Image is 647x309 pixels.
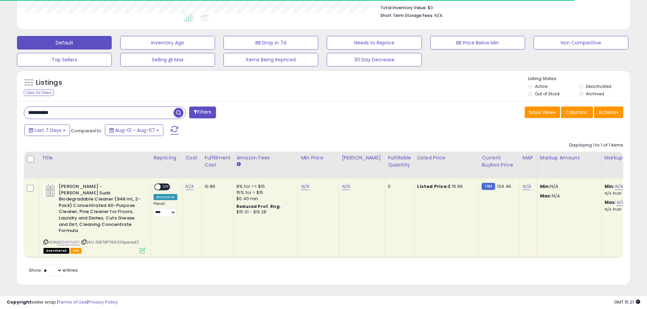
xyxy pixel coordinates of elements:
button: Aug-01 - Aug-07 [105,124,163,136]
div: 0 [388,184,409,190]
div: 15% for > $15 [236,190,293,196]
a: N/A [185,183,194,190]
span: All listings that are unavailable for purchase on Amazon for any reason other than out-of-stock [43,248,69,254]
button: Filters [189,107,216,118]
button: Selling @ Max [120,53,215,66]
strong: Max: [540,193,552,199]
div: ASIN: [43,184,145,253]
label: Deactivated [586,83,611,89]
a: N/A [615,183,623,190]
a: N/A [342,183,350,190]
strong: Copyright [7,299,32,305]
label: Out of Stock [535,91,560,97]
span: Show: entries [29,267,78,273]
span: Compared to: [71,128,102,134]
b: Max: [605,199,616,206]
div: Fulfillment Cost [204,154,231,169]
button: Last 7 Days [24,124,70,136]
div: seller snap | | [7,299,118,306]
div: $76.99 [417,184,473,190]
a: N/A [616,199,625,206]
p: N/A [540,184,596,190]
div: 8% for <= $15 [236,184,293,190]
div: Clear All Filters [24,90,54,96]
div: $0.40 min [236,196,293,202]
button: 30 Day Decrease [327,53,421,66]
div: Amazon AI [154,194,177,200]
img: 5166SRXNFFL._SL40_.jpg [43,184,57,197]
b: Min: [605,183,615,190]
div: Markup Amount [540,154,599,161]
a: N/A [301,183,309,190]
a: B0061VV67I [57,239,80,245]
span: FBA [70,248,82,254]
strong: Min: [540,183,550,190]
h5: Listings [36,78,62,88]
button: Default [17,36,112,50]
div: Preset: [154,201,177,217]
label: Active [535,83,547,89]
span: | SKU: 018787766323packof2 [81,239,139,245]
button: Top Sellers [17,53,112,66]
label: Archived [586,91,604,97]
div: Displaying 1 to 1 of 1 items [569,142,623,149]
b: Reduced Prof. Rng. [236,204,281,209]
div: Fulfillable Quantity [388,154,411,169]
span: OFF [161,184,172,190]
button: Save View [525,107,560,118]
span: 134.46 [497,183,511,190]
span: Last 7 Days [35,127,61,134]
p: Listing States: [528,76,630,82]
div: Title [42,154,148,161]
button: BB Price Below Min [430,36,525,50]
button: Needs to Reprice [327,36,421,50]
span: 2025-08-15 15:21 GMT [614,299,640,305]
div: $15.01 - $16.28 [236,209,293,215]
a: Privacy Policy [88,299,118,305]
span: Aug-01 - Aug-07 [115,127,155,134]
button: Items Being Repriced [223,53,318,66]
a: N/A [522,183,531,190]
div: [PERSON_NAME] [342,154,382,161]
b: Listed Price: [417,183,448,190]
div: Min Price [301,154,336,161]
span: Columns [565,109,587,116]
button: Actions [594,107,623,118]
button: Inventory Age [120,36,215,50]
div: Repricing [154,154,180,161]
small: FBM [482,183,495,190]
button: BB Drop in 7d [223,36,318,50]
button: Non Competitive [534,36,628,50]
button: Columns [561,107,593,118]
p: N/A [540,193,596,199]
a: Terms of Use [58,299,87,305]
div: Listed Price [417,154,476,161]
div: MAP [522,154,534,161]
div: Current Buybox Price [482,154,517,169]
small: Amazon Fees. [236,161,240,168]
div: Cost [185,154,199,161]
div: 10.86 [204,184,228,190]
div: Amazon Fees [236,154,295,161]
b: [PERSON_NAME] - [PERSON_NAME] Suds Biodegradable Cleaner (946 mL, 2-Pack) Concentrated All-Purpos... [59,184,141,236]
